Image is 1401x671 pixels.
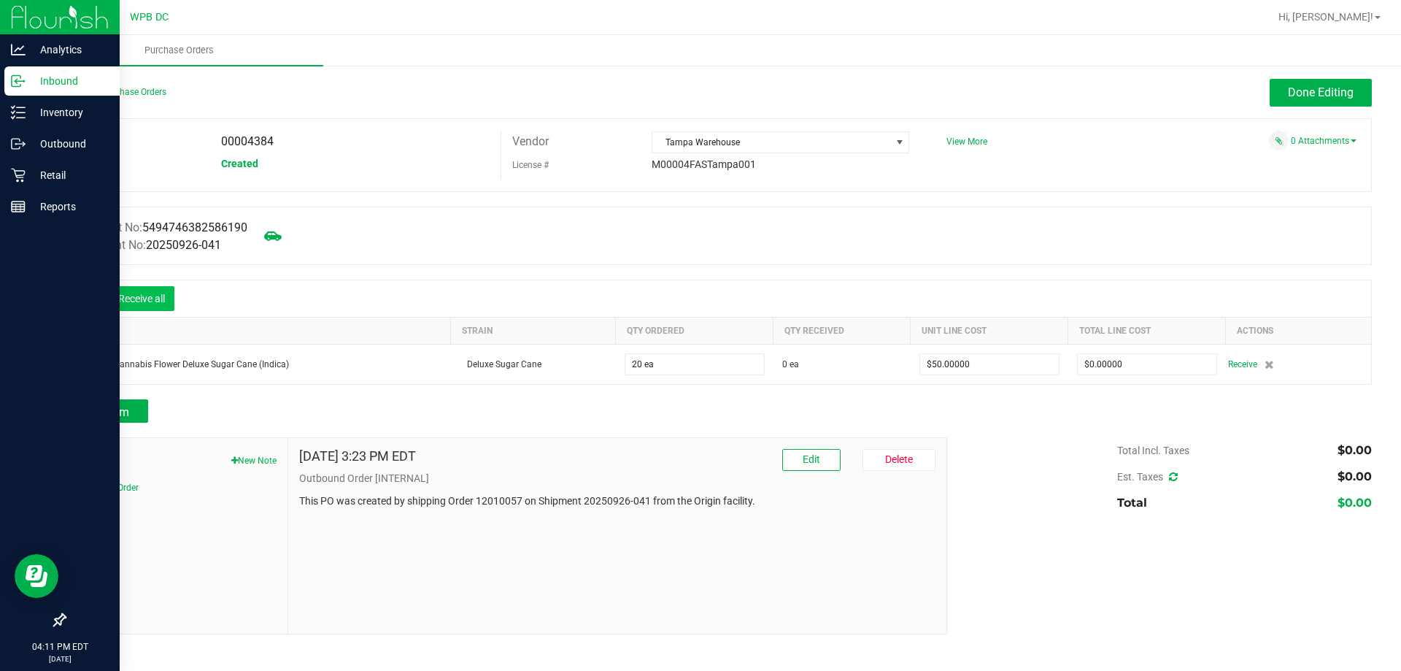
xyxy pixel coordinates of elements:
span: Done Editing [1288,85,1354,99]
label: Manifest No: [76,219,247,237]
th: Unit Line Cost [911,317,1068,344]
a: Purchase Orders [35,35,323,66]
span: $0.00 [1338,443,1372,457]
p: Analytics [26,41,113,58]
inline-svg: Inbound [11,74,26,88]
p: Reports [26,198,113,215]
span: $0.00 [1338,496,1372,510]
p: This PO was created by shipping Order 12010057 on Shipment 20250926-041 from the Origin facility. [299,494,935,509]
label: Vendor [512,131,549,153]
a: View More [946,137,987,147]
span: Deluxe Sugar Cane [460,359,541,369]
p: 04:11 PM EDT [7,640,113,653]
span: 00004384 [221,134,274,148]
input: 0 ea [625,354,764,375]
button: Receive all [109,286,174,311]
div: FT 3.5g Cannabis Flower Deluxe Sugar Cane (Indica) [74,358,442,371]
inline-svg: Retail [11,168,26,183]
a: 0 Attachments [1291,136,1356,146]
inline-svg: Inventory [11,105,26,120]
span: WPB DC [130,11,169,23]
p: Inbound [26,72,113,90]
span: 20250926-041 [146,238,221,252]
iframe: Resource center [15,554,58,598]
span: Mark as not Arrived [258,221,287,250]
span: Purchase Orders [125,44,233,57]
th: Actions [1226,317,1371,344]
th: Qty Ordered [616,317,773,344]
span: Delete [885,453,913,465]
span: Notes [76,449,277,467]
span: Edit [803,453,820,465]
span: Total [1117,496,1147,510]
span: Hi, [PERSON_NAME]! [1278,11,1373,23]
label: Shipment No: [76,237,221,254]
button: Delete [862,449,935,471]
inline-svg: Analytics [11,42,26,57]
button: New Note [231,454,277,467]
th: Item [66,317,451,344]
input: $0.00000 [920,354,1059,375]
button: Done Editing [1270,79,1372,107]
span: Tampa Warehouse [652,132,890,153]
input: $0.00000 [1078,354,1216,375]
span: M00004FASTampa001 [652,158,756,170]
span: Attach a document [1269,131,1289,150]
th: Qty Received [773,317,911,344]
h4: [DATE] 3:23 PM EDT [299,449,416,464]
span: Total Incl. Taxes [1117,445,1189,456]
inline-svg: Reports [11,199,26,214]
label: License # [512,154,549,176]
p: [DATE] [7,653,113,664]
span: 0 ea [782,358,799,371]
span: Created [221,158,258,169]
th: Strain [451,317,616,344]
p: Outbound [26,135,113,153]
p: Outbound Order [INTERNAL] [299,471,935,486]
span: Receive [1228,356,1257,373]
span: 5494746382586190 [142,221,247,234]
p: Retail [26,166,113,184]
span: Est. Taxes [1117,471,1178,483]
th: Total Line Cost [1068,317,1226,344]
inline-svg: Outbound [11,137,26,151]
button: Edit [782,449,841,471]
p: Inventory [26,104,113,121]
span: $0.00 [1338,469,1372,483]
